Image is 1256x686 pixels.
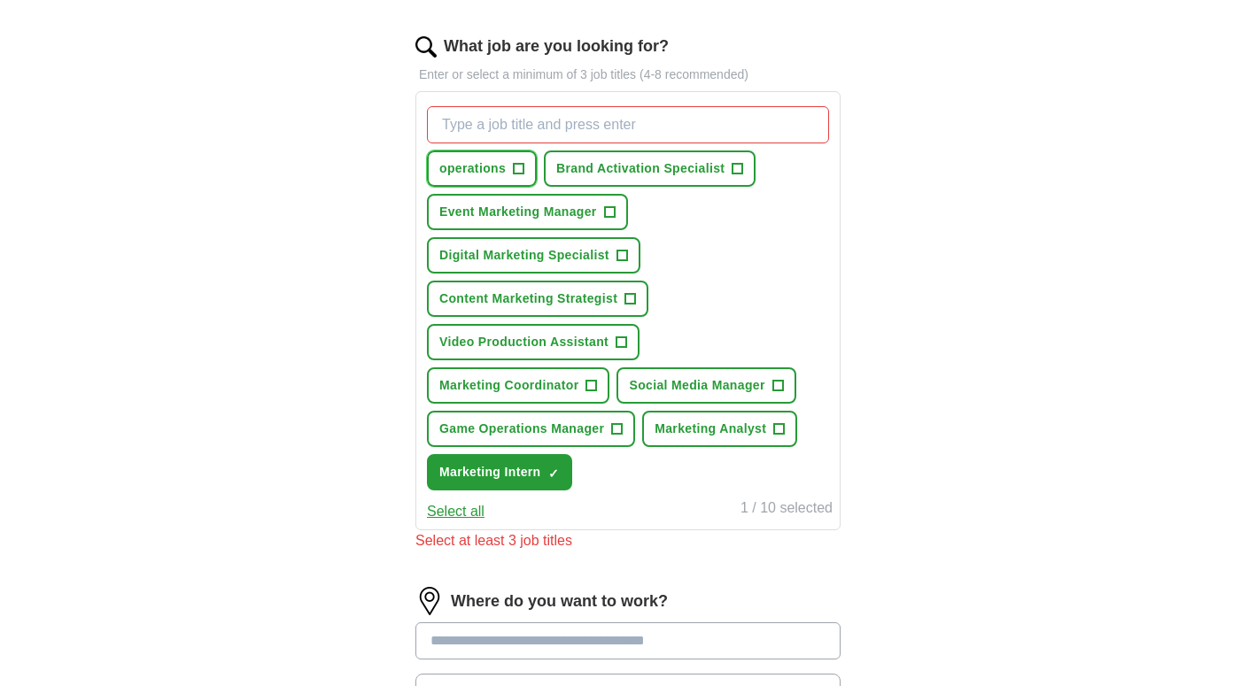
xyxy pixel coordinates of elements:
span: Content Marketing Strategist [439,289,617,308]
button: Content Marketing Strategist [427,281,648,317]
p: Enter or select a minimum of 3 job titles (4-8 recommended) [415,66,841,84]
label: Where do you want to work? [451,590,668,613]
div: 1 / 10 selected [740,497,833,522]
button: Brand Activation Specialist [544,150,756,187]
button: Select all [427,501,485,522]
span: ✓ [548,466,559,481]
span: Game Operations Manager [439,420,604,438]
label: What job are you looking for? [444,35,669,58]
div: Select at least 3 job titles [415,530,841,551]
span: Event Marketing Manager [439,203,597,221]
button: Marketing Coordinator [427,367,609,404]
span: Marketing Coordinator [439,376,578,395]
span: Brand Activation Specialist [556,159,725,178]
img: search.png [415,36,437,58]
span: Marketing Intern [439,463,541,482]
button: Game Operations Manager [427,411,635,447]
span: Marketing Analyst [655,420,766,438]
span: Video Production Assistant [439,333,609,351]
img: location.png [415,587,444,615]
button: operations [427,150,537,187]
button: Social Media Manager [616,367,795,404]
span: operations [439,159,506,178]
span: Digital Marketing Specialist [439,246,609,265]
span: Social Media Manager [629,376,764,395]
button: Marketing Analyst [642,411,797,447]
button: Video Production Assistant [427,324,640,360]
button: Marketing Intern✓ [427,454,572,490]
button: Event Marketing Manager [427,194,628,230]
input: Type a job title and press enter [427,106,829,143]
button: Digital Marketing Specialist [427,237,640,274]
